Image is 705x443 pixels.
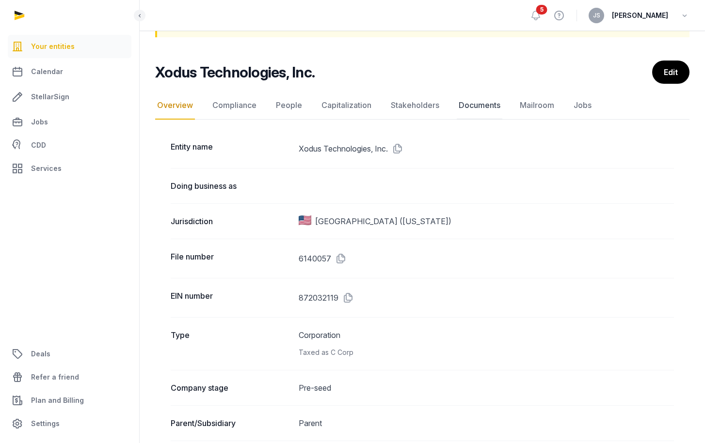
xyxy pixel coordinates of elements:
a: People [274,92,304,120]
a: Your entities [8,35,131,58]
span: StellarSign [31,91,69,103]
dd: 872032119 [299,290,674,306]
a: Edit [652,61,689,84]
a: Deals [8,342,131,366]
span: Services [31,163,62,174]
iframe: Chat Widget [530,331,705,443]
dt: Type [171,329,291,358]
div: Taxed as C Corp [299,347,674,358]
a: Jobs [8,110,131,134]
a: Settings [8,412,131,435]
a: Services [8,157,131,180]
span: JS [593,13,600,18]
dd: Pre-seed [299,382,674,394]
span: Your entities [31,41,75,52]
dt: Jurisdiction [171,215,291,227]
span: CDD [31,139,46,151]
dd: Xodus Technologies, Inc. [299,141,674,156]
a: Documents [457,92,502,120]
dt: Company stage [171,382,291,394]
dt: File number [171,251,291,266]
a: Compliance [210,92,258,120]
a: StellarSign [8,85,131,108]
dt: EIN number [171,290,291,306]
span: Deals [31,348,50,360]
a: Stakeholders [389,92,441,120]
a: Jobs [572,92,593,120]
span: Jobs [31,116,48,128]
a: Mailroom [518,92,556,120]
button: JS [589,8,604,23]
a: Capitalization [320,92,373,120]
a: Refer a friend [8,366,131,389]
a: CDD [8,136,131,155]
span: Refer a friend [31,371,79,383]
dd: 6140057 [299,251,674,266]
a: Plan and Billing [8,389,131,412]
h2: Xodus Technologies, Inc. [155,63,315,81]
span: Plan and Billing [31,395,84,406]
dt: Parent/Subsidiary [171,417,291,429]
a: Overview [155,92,195,120]
span: [GEOGRAPHIC_DATA] ([US_STATE]) [315,215,451,227]
dd: Corporation [299,329,674,358]
span: Settings [31,418,60,429]
dt: Doing business as [171,180,291,192]
a: Calendar [8,60,131,83]
nav: Tabs [155,92,689,120]
dt: Entity name [171,141,291,156]
span: Calendar [31,66,63,77]
span: [PERSON_NAME] [612,10,668,21]
dd: Parent [299,417,674,429]
span: 5 [536,5,547,15]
